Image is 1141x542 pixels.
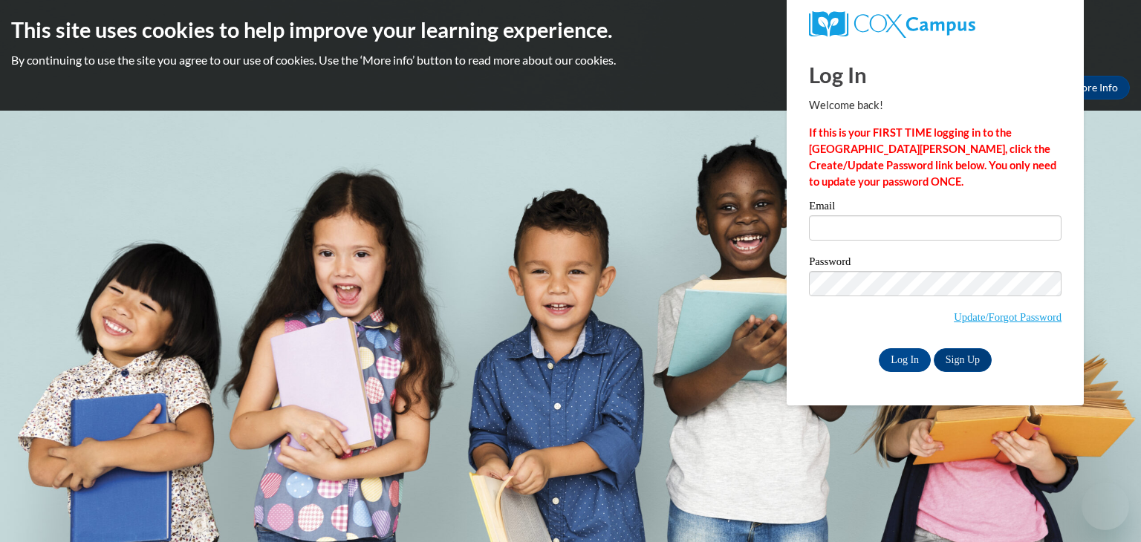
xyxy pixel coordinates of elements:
p: By continuing to use the site you agree to our use of cookies. Use the ‘More info’ button to read... [11,52,1130,68]
img: COX Campus [809,11,975,38]
p: Welcome back! [809,97,1062,114]
a: Sign Up [934,348,992,372]
label: Email [809,200,1062,215]
h1: Log In [809,59,1062,90]
a: Update/Forgot Password [954,311,1062,323]
input: Log In [879,348,931,372]
iframe: Button to launch messaging window [1082,483,1129,530]
label: Password [809,256,1062,271]
strong: If this is your FIRST TIME logging in to the [GEOGRAPHIC_DATA][PERSON_NAME], click the Create/Upd... [809,126,1056,188]
a: More Info [1060,76,1130,99]
h2: This site uses cookies to help improve your learning experience. [11,15,1130,45]
a: COX Campus [809,11,1062,38]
